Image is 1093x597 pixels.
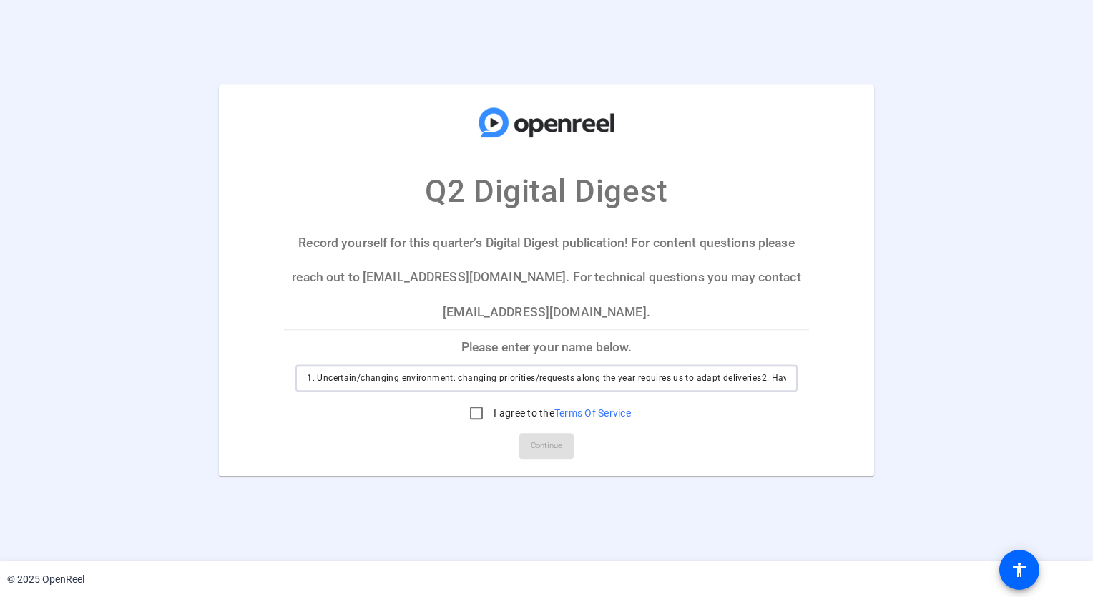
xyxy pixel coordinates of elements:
input: Enter your name [307,370,785,387]
p: Q2 Digital Digest [425,168,667,215]
mat-icon: accessibility [1011,561,1028,578]
img: company-logo [475,99,618,146]
label: I agree to the [491,407,631,421]
p: Please enter your name below. [284,330,808,364]
a: Terms Of Service [554,408,631,419]
div: © 2025 OpenReel [7,572,84,587]
p: Record yourself for this quarter’s Digital Digest publication! For content questions please reach... [284,225,808,329]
